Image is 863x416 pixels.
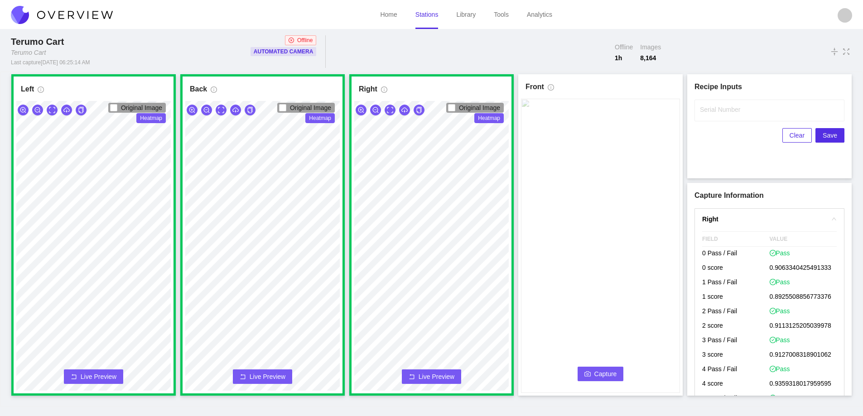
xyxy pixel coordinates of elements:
span: Pass [770,306,790,316]
button: cloud-download [61,105,72,115]
button: expand [216,105,227,115]
span: 1 h [615,53,633,62]
span: Original Image [290,104,331,111]
img: Overview [11,6,113,24]
button: zoom-out [370,105,381,115]
span: copy [247,107,253,114]
span: Heatmap [305,113,335,123]
span: check-circle [770,395,776,401]
span: VALUE [770,232,837,246]
h1: Right [359,84,377,95]
span: check-circle [770,337,776,343]
a: Home [380,11,397,18]
span: expand [49,107,55,114]
p: 0 Pass / Fail [702,247,770,261]
span: close-circle [289,38,294,43]
span: Heatmap [136,113,166,123]
span: cloud-download [401,107,408,114]
span: Original Image [459,104,500,111]
p: 2 score [702,319,770,334]
span: info-circle [381,86,387,96]
p: Automated Camera [254,47,313,56]
span: rollback [240,373,246,381]
span: zoom-out [34,107,41,114]
span: zoom-in [20,107,26,114]
span: info-circle [548,84,554,94]
span: copy [78,107,84,114]
div: Terumo Cart [11,35,67,48]
span: check-circle [770,250,776,256]
button: zoom-in [18,105,29,115]
p: 5 Pass / Fail [702,392,770,406]
div: Last capture [DATE] 06:25:14 AM [11,59,90,66]
button: zoom-in [187,105,198,115]
div: Terumo Cart [11,48,46,57]
span: FIELD [702,232,770,246]
button: cloud-download [399,105,410,115]
span: zoom-in [358,107,364,114]
div: rightRight [695,209,844,230]
span: Pass [770,393,790,402]
span: Capture [594,369,617,379]
button: copy [245,105,256,115]
p: 2 Pass / Fail [702,305,770,319]
button: rollbackLive Preview [64,369,123,384]
button: cameraCapture [578,367,624,381]
span: info-circle [211,86,217,96]
p: 0.9359318017959595 [770,377,837,392]
span: info-circle [38,86,44,96]
button: zoom-out [201,105,212,115]
button: expand [47,105,58,115]
span: fullscreen [842,47,850,57]
h1: Capture Information [694,190,844,201]
span: Save [823,130,837,140]
button: copy [414,105,424,115]
button: Clear [782,128,812,143]
a: Tools [494,11,509,18]
a: Analytics [527,11,552,18]
span: Pass [770,249,790,258]
p: 4 Pass / Fail [702,363,770,377]
span: Live Preview [250,372,285,381]
span: camera [584,371,591,378]
p: 0 score [702,261,770,276]
p: 3 score [702,348,770,363]
p: 3 Pass / Fail [702,334,770,348]
span: vertical-align-middle [830,46,839,57]
span: rollback [409,373,415,381]
span: expand [387,107,393,114]
span: Clear [790,130,805,140]
p: 1 score [702,290,770,305]
span: rollback [71,373,77,381]
span: cloud-download [63,107,70,114]
h1: Left [21,84,34,95]
button: zoom-in [356,105,366,115]
button: expand [385,105,395,115]
span: expand [218,107,224,114]
button: Save [815,128,844,143]
p: 0.8925508856773376 [770,290,837,305]
span: Offline [615,43,633,52]
p: 1 Pass / Fail [702,276,770,290]
span: zoom-out [372,107,379,114]
button: rollbackLive Preview [402,369,461,384]
span: Original Image [121,104,162,111]
span: Terumo Cart [11,37,64,47]
span: Live Preview [81,372,116,381]
p: 0.9063340425491333 [770,261,837,276]
span: Heatmap [474,113,504,123]
span: Images [640,43,661,52]
h1: Recipe Inputs [694,81,844,92]
h4: Right [702,214,826,224]
h1: Front [526,81,544,92]
span: zoom-out [203,107,210,114]
h1: Back [190,84,207,95]
span: copy [416,107,422,114]
span: Live Preview [419,372,454,381]
span: check-circle [770,279,776,285]
span: zoom-in [189,107,195,114]
span: right [831,216,837,222]
span: Pass [770,364,790,373]
span: cloud-download [232,107,239,114]
p: 0.9127008318901062 [770,348,837,363]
